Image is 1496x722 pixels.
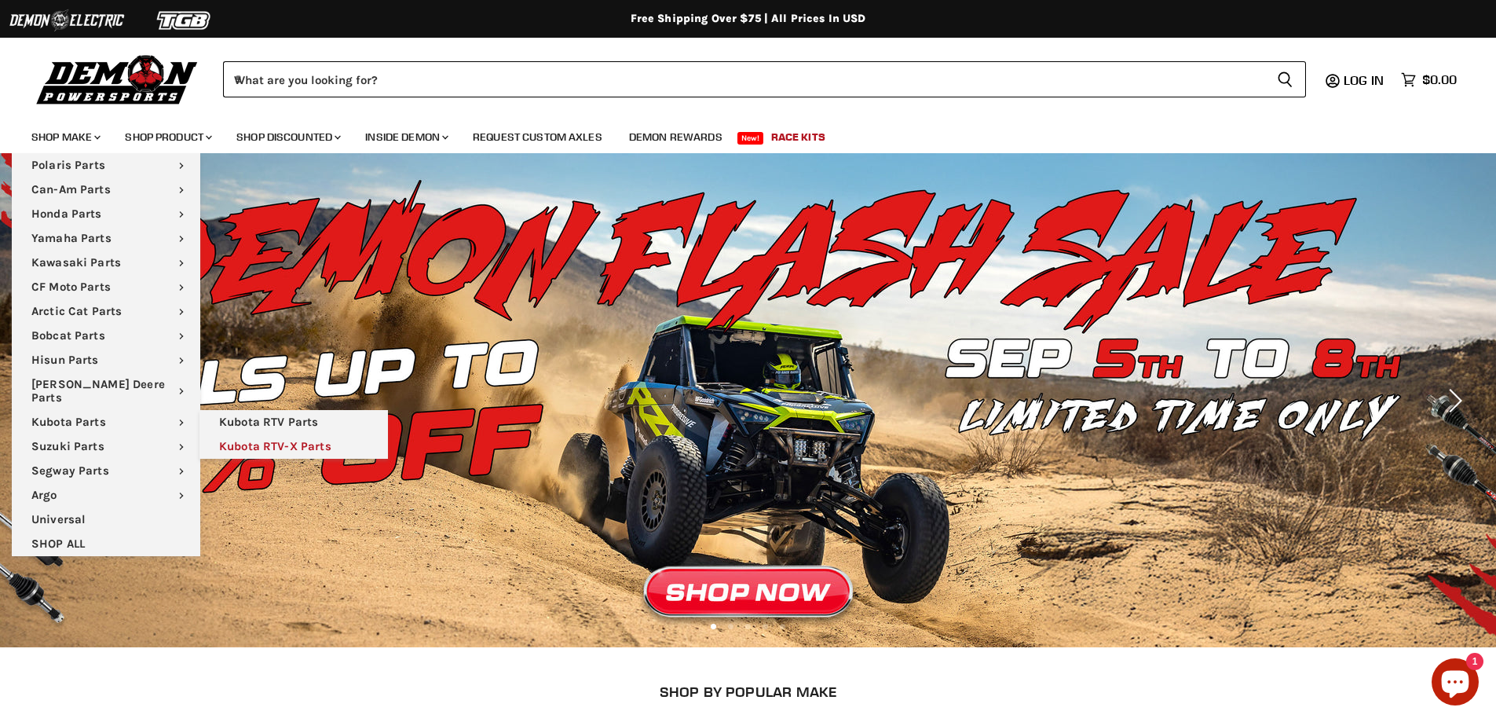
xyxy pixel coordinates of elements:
[126,5,243,35] img: TGB Logo 2
[223,61,1306,97] form: Product
[120,12,1377,26] div: Free Shipping Over $75 | All Prices In USD
[12,153,200,556] ul: Main menu
[1437,385,1469,416] button: Next
[199,410,388,459] ul: Main menu
[1393,68,1465,91] a: $0.00
[225,121,350,153] a: Shop Discounted
[199,434,388,459] a: Kubota RTV-X Parts
[20,121,110,153] a: Shop Make
[759,121,837,153] a: Race Kits
[353,121,458,153] a: Inside Demon
[711,624,716,629] li: Page dot 1
[617,121,734,153] a: Demon Rewards
[12,459,200,483] a: Segway Parts
[12,508,200,532] a: Universal
[12,348,200,372] a: Hisun Parts
[12,434,200,459] a: Suzuki Parts
[139,684,1357,700] h2: SHOP BY POPULAR MAKE
[737,132,764,145] span: New!
[763,624,768,629] li: Page dot 4
[12,251,200,275] a: Kawasaki Parts
[12,532,200,556] a: SHOP ALL
[728,624,733,629] li: Page dot 2
[12,299,200,324] a: Arctic Cat Parts
[8,5,126,35] img: Demon Electric Logo 2
[199,410,388,434] a: Kubota RTV Parts
[780,624,785,629] li: Page dot 5
[20,115,1453,153] ul: Main menu
[1337,73,1393,87] a: Log in
[12,202,200,226] a: Honda Parts
[745,624,751,629] li: Page dot 3
[12,226,200,251] a: Yamaha Parts
[31,51,203,107] img: Demon Powersports
[1422,72,1457,87] span: $0.00
[223,61,1264,97] input: When autocomplete results are available use up and down arrows to review and enter to select
[12,372,200,410] a: [PERSON_NAME] Deere Parts
[12,275,200,299] a: CF Moto Parts
[1427,658,1483,709] inbox-online-store-chat: Shopify online store chat
[12,324,200,348] a: Bobcat Parts
[113,121,221,153] a: Shop Product
[461,121,614,153] a: Request Custom Axles
[1344,72,1384,88] span: Log in
[12,153,200,178] a: Polaris Parts
[12,410,200,434] a: Kubota Parts
[12,483,200,508] a: Argo
[12,178,200,202] a: Can-Am Parts
[1264,61,1306,97] button: Search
